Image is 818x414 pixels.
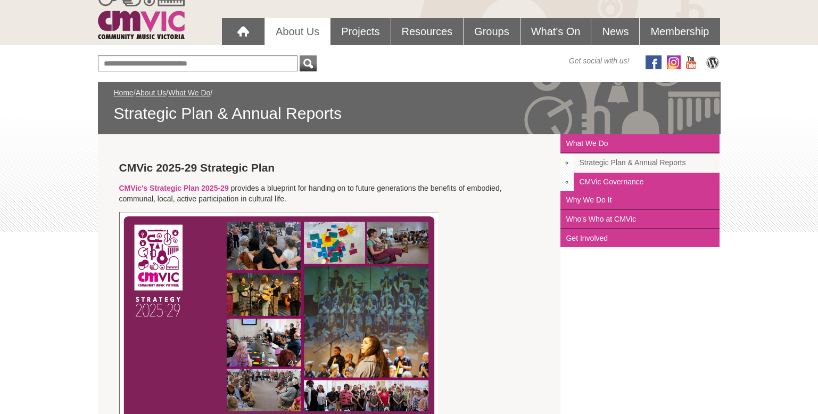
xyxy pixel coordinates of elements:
img: CMVic Blog [705,55,721,69]
a: About Us [136,88,167,97]
p: provides a blueprint for handing on to future generations the benefits of embodied, communal, loc... [119,183,540,204]
a: CMVic Governance [574,173,720,191]
a: Who's Who at CMVic [560,210,720,229]
a: What's On [520,18,591,45]
a: Groups [464,18,520,45]
img: icon-instagram.png [667,55,681,69]
span: Strategic Plan & Annual Reports [114,103,705,124]
a: About Us [265,18,330,45]
a: Get Involved [560,229,720,247]
a: CMVic's Strategic Plan 2025-29 [119,184,229,192]
div: / / / [114,87,705,124]
span: Get social with us! [569,55,630,66]
a: Membership [640,18,720,45]
a: Home [114,88,134,97]
a: News [591,18,639,45]
h3: CMVic 2025-29 Strategic Plan [119,161,540,175]
a: Projects [330,18,390,45]
a: Resources [391,18,464,45]
a: Why We Do It [560,191,720,210]
a: Strategic Plan & Annual Reports [574,153,720,173]
a: What We Do [560,134,720,153]
a: What We Do [168,88,210,97]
